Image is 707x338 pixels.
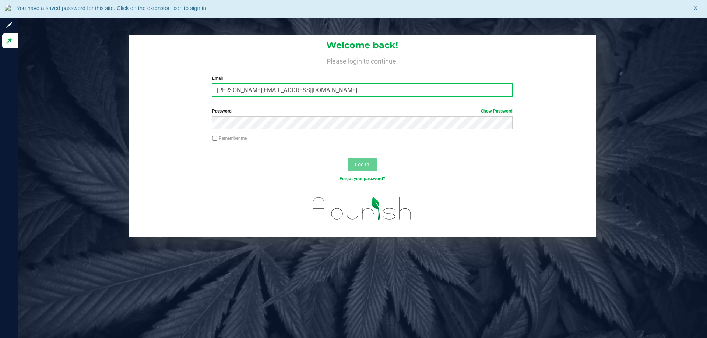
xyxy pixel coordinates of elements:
span: X [694,4,697,13]
a: Forgot your password? [340,176,385,181]
input: Remember me [212,136,217,141]
a: Show Password [481,108,513,114]
h1: Welcome back! [129,40,596,50]
label: Remember me [212,135,247,142]
inline-svg: Sign up [6,21,13,29]
img: flourish_logo.svg [304,190,421,227]
span: Log In [355,161,369,167]
inline-svg: Log in [6,37,13,45]
label: Email [212,75,512,82]
span: Password [212,108,232,114]
img: notLoggedInIcon.png [4,4,13,14]
button: Log In [348,158,377,171]
span: You have a saved password for this site. Click on the extension icon to sign in. [17,5,208,11]
h4: Please login to continue. [129,56,596,65]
